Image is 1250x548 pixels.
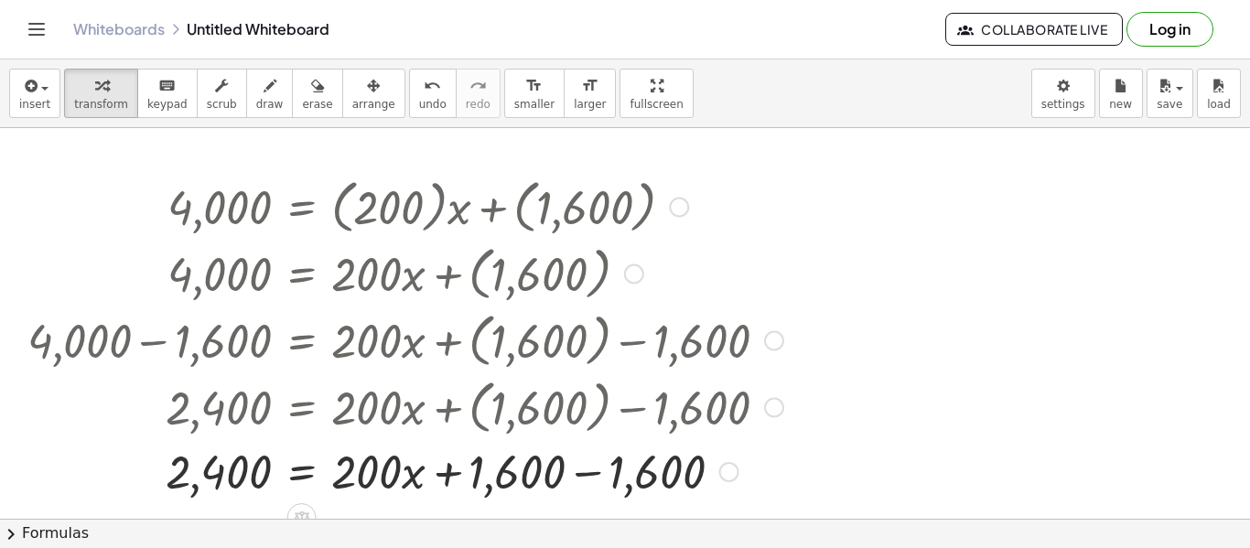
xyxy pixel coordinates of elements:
span: keypad [147,98,188,111]
i: format_size [525,75,543,97]
button: scrub [197,69,247,118]
span: transform [74,98,128,111]
i: keyboard [158,75,176,97]
button: keyboardkeypad [137,69,198,118]
button: redoredo [456,69,501,118]
span: arrange [352,98,395,111]
button: erase [292,69,342,118]
button: Toggle navigation [22,15,51,44]
span: insert [19,98,50,111]
span: scrub [207,98,237,111]
a: Whiteboards [73,20,165,38]
button: load [1197,69,1241,118]
span: larger [574,98,606,111]
button: draw [246,69,294,118]
button: transform [64,69,138,118]
span: fullscreen [630,98,683,111]
button: insert [9,69,60,118]
button: Collaborate Live [945,13,1123,46]
button: format_sizesmaller [504,69,565,118]
span: Collaborate Live [961,21,1107,38]
span: load [1207,98,1231,111]
button: new [1099,69,1143,118]
button: settings [1031,69,1095,118]
button: arrange [342,69,405,118]
span: save [1157,98,1182,111]
span: erase [302,98,332,111]
span: smaller [514,98,555,111]
button: fullscreen [620,69,693,118]
i: undo [424,75,441,97]
button: Log in [1126,12,1213,47]
span: draw [256,98,284,111]
button: save [1147,69,1193,118]
button: undoundo [409,69,457,118]
div: Apply the same math to both sides of the equation [287,503,317,532]
span: settings [1041,98,1085,111]
i: redo [469,75,487,97]
span: redo [466,98,490,111]
span: undo [419,98,447,111]
i: format_size [581,75,598,97]
span: new [1109,98,1132,111]
button: format_sizelarger [564,69,616,118]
